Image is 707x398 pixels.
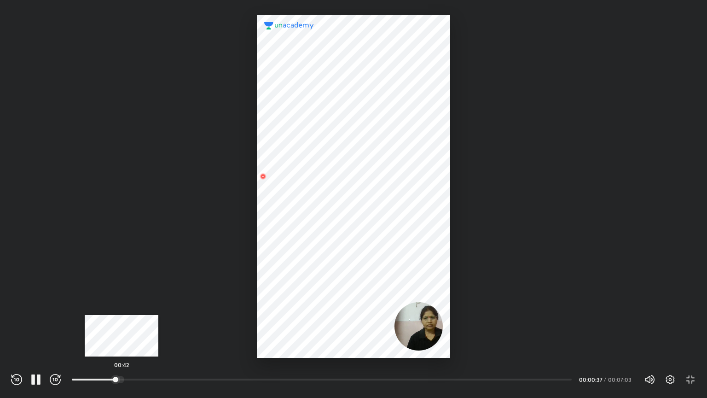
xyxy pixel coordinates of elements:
[114,362,129,368] h5: 00:42
[579,377,602,382] div: 00:00:37
[608,377,633,382] div: 00:07:03
[264,22,314,29] img: logo.2a7e12a2.svg
[604,377,606,382] div: /
[258,171,269,182] img: wMgqJGBwKWe8AAAAABJRU5ErkJggg==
